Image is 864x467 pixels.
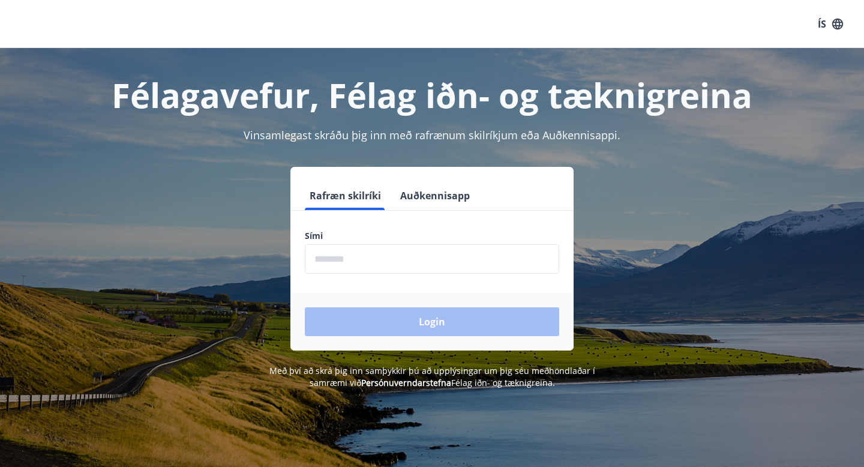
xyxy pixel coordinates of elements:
[395,181,475,210] button: Auðkennisapp
[269,365,595,388] span: Með því að skrá þig inn samþykkir þú að upplýsingar um þig séu meðhöndlaðar í samræmi við Félag i...
[811,13,850,35] button: ÍS
[361,377,451,388] a: Persónuverndarstefna
[305,230,559,242] label: Sími
[305,181,386,210] button: Rafræn skilríki
[244,128,620,142] span: Vinsamlegast skráðu þig inn með rafrænum skilríkjum eða Auðkennisappi.
[14,72,850,118] h1: Félagavefur, Félag iðn- og tæknigreina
